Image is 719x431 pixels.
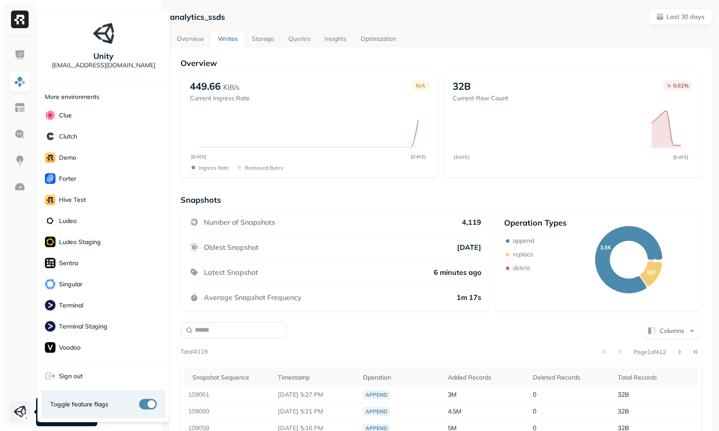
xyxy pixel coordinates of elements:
img: Sentra [45,258,55,268]
p: Sentra [59,259,78,267]
p: Terminal [59,301,83,310]
p: Voodoo [59,343,81,352]
img: Clue [45,110,55,121]
p: demo [59,153,76,162]
img: Unity [93,23,114,44]
p: Hive Test [59,196,86,204]
p: Ludeo Staging [59,238,101,246]
span: Toggle feature flags [50,400,108,409]
img: Terminal Staging [45,321,55,332]
p: Clue [59,111,72,120]
p: Ludeo [59,217,77,225]
p: Forter [59,175,76,183]
p: Terminal Staging [59,322,107,331]
p: Singular [59,280,82,289]
p: More environments [45,93,100,101]
p: Clutch [59,132,77,141]
img: demo [45,152,55,163]
img: Ludeo Staging [45,237,55,247]
span: Sign out [59,372,83,380]
p: Unity [93,51,114,61]
img: Voodoo [45,342,55,353]
img: Ludeo [45,215,55,226]
img: Singular [45,279,55,289]
img: Forter [45,173,55,184]
img: Clutch [45,131,55,142]
p: [EMAIL_ADDRESS][DOMAIN_NAME] [52,61,155,69]
img: Terminal [45,300,55,310]
img: Hive Test [45,194,55,205]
